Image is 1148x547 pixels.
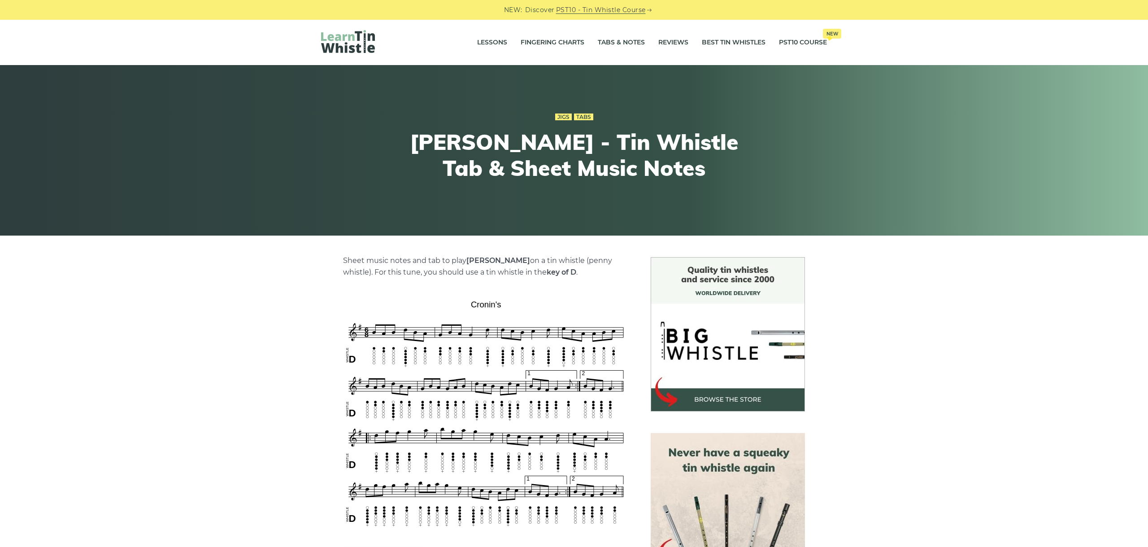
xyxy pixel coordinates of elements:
a: Best Tin Whistles [702,31,765,54]
a: Lessons [477,31,507,54]
a: Tabs [574,114,593,121]
img: LearnTinWhistle.com [321,30,375,53]
strong: key of D [547,268,576,276]
a: PST10 CourseNew [779,31,827,54]
a: Jigs [555,114,572,121]
strong: [PERSON_NAME] [466,256,530,265]
a: Tabs & Notes [598,31,645,54]
h1: [PERSON_NAME] - Tin Whistle Tab & Sheet Music Notes [409,129,739,181]
a: Reviews [658,31,688,54]
span: New [823,29,841,39]
a: Fingering Charts [521,31,584,54]
img: BigWhistle Tin Whistle Store [651,257,805,411]
img: Cronin's Tin Whistle Tabs & Sheet Music [343,297,629,529]
p: Sheet music notes and tab to play on a tin whistle (penny whistle). For this tune, you should use... [343,255,629,278]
